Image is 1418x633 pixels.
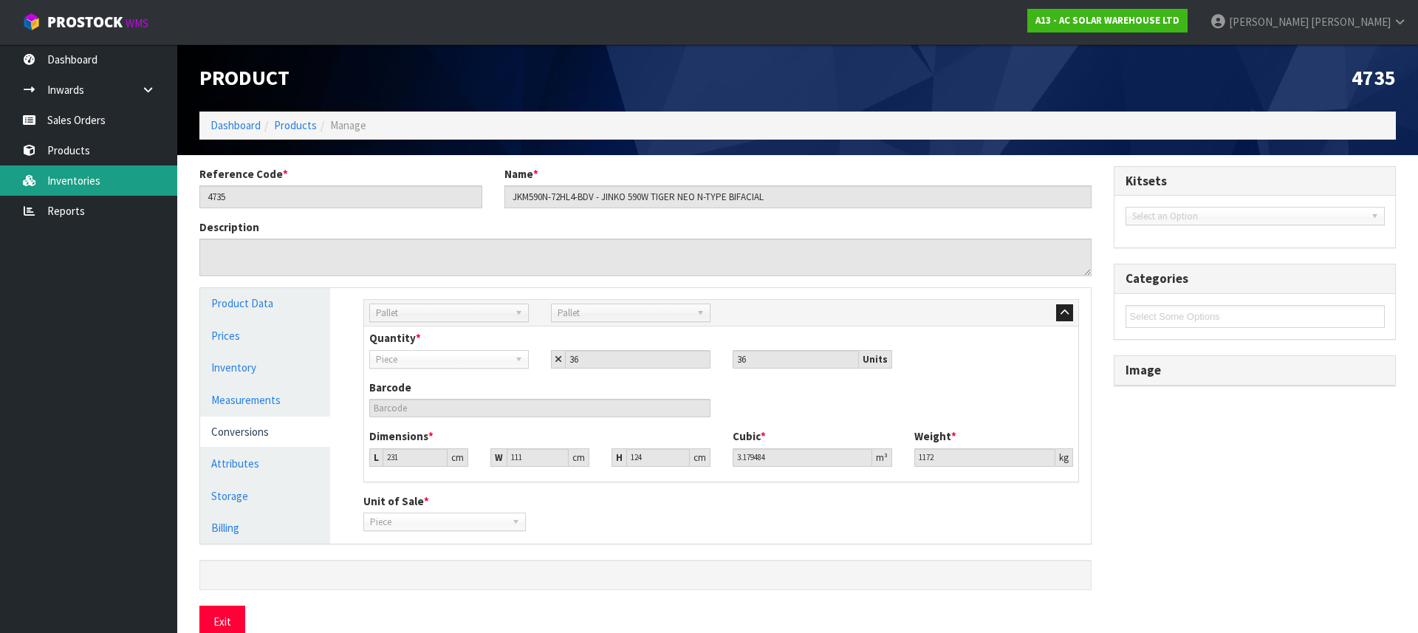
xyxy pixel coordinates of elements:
[504,185,1092,208] input: Name
[369,428,434,444] label: Dimensions
[733,448,872,467] input: Cubic
[363,493,429,509] label: Unit of Sale
[370,513,506,531] span: Piece
[383,448,448,467] input: Length
[210,118,261,132] a: Dashboard
[376,304,509,322] span: Pallet
[200,385,330,415] a: Measurements
[448,448,468,467] div: cm
[200,513,330,543] a: Billing
[690,448,710,467] div: cm
[863,353,888,366] strong: Units
[914,448,1056,467] input: Weight
[369,380,411,395] label: Barcode
[558,304,691,322] span: Pallet
[199,185,482,208] input: Reference Code
[200,448,330,479] a: Attributes
[1035,14,1179,27] strong: A13 - AC SOLAR WAREHOUSE LTD
[369,399,710,417] input: Barcode
[1229,15,1309,29] span: [PERSON_NAME]
[872,448,892,467] div: m³
[369,330,421,346] label: Quantity
[1126,174,1385,188] h3: Kitsets
[199,166,288,182] label: Reference Code
[330,118,366,132] span: Manage
[569,448,589,467] div: cm
[199,219,259,235] label: Description
[495,451,503,464] strong: W
[200,288,330,318] a: Product Data
[1126,272,1385,286] h3: Categories
[200,481,330,511] a: Storage
[1352,64,1396,91] span: 4735
[914,428,956,444] label: Weight
[200,321,330,351] a: Prices
[626,448,690,467] input: Height
[504,166,538,182] label: Name
[374,451,379,464] strong: L
[565,350,710,369] input: Child Qty
[200,352,330,383] a: Inventory
[47,13,123,32] span: ProStock
[274,118,317,132] a: Products
[376,351,509,369] span: Piece
[616,451,623,464] strong: H
[1132,208,1365,225] span: Select an Option
[733,428,766,444] label: Cubic
[200,417,330,447] a: Conversions
[126,16,148,30] small: WMS
[1311,15,1391,29] span: [PERSON_NAME]
[22,13,41,31] img: cube-alt.png
[1126,363,1385,377] h3: Image
[507,448,569,467] input: Width
[733,350,859,369] input: Unit Qty
[199,64,290,91] span: Product
[1055,448,1073,467] div: kg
